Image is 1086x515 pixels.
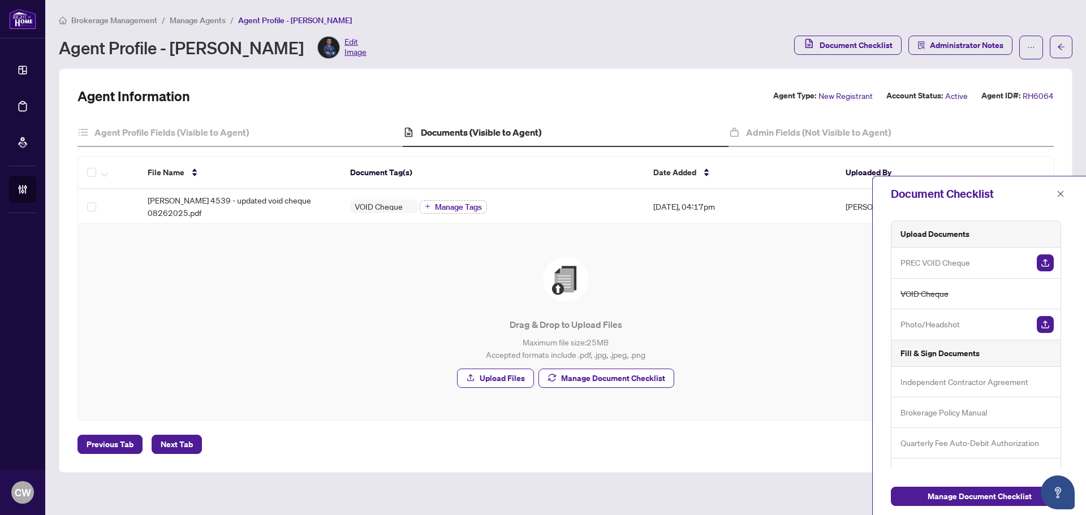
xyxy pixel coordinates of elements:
[538,369,674,388] button: Manage Document Checklist
[435,203,482,211] span: Manage Tags
[900,375,1028,388] span: Independent Contractor Agreement
[820,36,893,54] span: Document Checklist
[9,8,36,29] img: logo
[900,406,987,419] span: Brokerage Policy Manual
[917,41,925,49] span: solution
[891,185,1053,202] div: Document Checklist
[900,287,949,300] span: VOID Cheque
[644,157,837,189] th: Date Added
[900,467,992,480] span: Fast Track Series Program
[644,189,837,224] td: [DATE], 04:17pm
[981,89,1020,102] label: Agent ID#:
[794,36,902,55] button: Document Checklist
[543,257,588,302] img: File Upload
[101,318,1031,331] p: Drag & Drop to Upload Files
[15,484,31,500] span: CW
[886,89,943,102] label: Account Status:
[900,436,1039,449] span: Quarterly Fee Auto-Debit Authorization
[945,89,968,102] span: Active
[900,347,980,360] h5: Fill & Sign Documents
[1057,190,1065,198] span: close
[653,166,696,179] span: Date Added
[238,15,352,25] span: Agent Profile - [PERSON_NAME]
[900,256,970,269] span: PREC VOID Cheque
[1023,89,1054,102] span: RH6064
[139,157,341,189] th: File Name
[148,194,332,219] span: [PERSON_NAME] 4539 - updated void cheque 08262025.pdf
[561,369,665,387] span: Manage Document Checklist
[818,89,873,102] span: New Registrant
[837,189,988,224] td: [PERSON_NAME]
[59,36,367,59] div: Agent Profile - [PERSON_NAME]
[1037,316,1054,333] img: Upload Document
[101,336,1031,361] p: Maximum file size: 25 MB Accepted formats include .pdf, .jpg, .jpeg, .png
[162,14,165,27] li: /
[480,369,525,387] span: Upload Files
[425,204,430,209] span: plus
[87,435,133,453] span: Previous Tab
[1037,254,1054,271] img: Upload Document
[930,36,1003,54] span: Administrator Notes
[170,15,226,25] span: Manage Agents
[746,125,891,139] h4: Admin Fields (Not Visible to Agent)
[152,435,202,454] button: Next Tab
[77,435,143,454] button: Previous Tab
[318,37,339,58] img: Profile Icon
[900,228,969,240] h5: Upload Documents
[94,125,249,139] h4: Agent Profile Fields (Visible to Agent)
[928,487,1032,505] span: Manage Document Checklist
[230,14,234,27] li: /
[891,487,1068,506] button: Manage Document Checklist
[837,157,988,189] th: Uploaded By
[77,87,190,105] h2: Agent Information
[1057,43,1065,51] span: arrow-left
[92,237,1040,407] span: File UploadDrag & Drop to Upload FilesMaximum file size:25MBAccepted formats include .pdf, .jpg, ...
[344,36,367,59] span: Edit Image
[59,16,67,24] span: home
[71,15,157,25] span: Brokerage Management
[148,166,184,179] span: File Name
[1041,475,1075,509] button: Open asap
[457,369,534,388] button: Upload Files
[900,318,960,331] span: Photo/Headshot
[341,157,645,189] th: Document Tag(s)
[420,200,487,214] button: Manage Tags
[421,125,541,139] h4: Documents (Visible to Agent)
[350,202,407,210] span: VOID Cheque
[161,435,193,453] span: Next Tab
[908,36,1012,55] button: Administrator Notes
[1027,44,1035,51] span: ellipsis
[773,89,816,102] label: Agent Type:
